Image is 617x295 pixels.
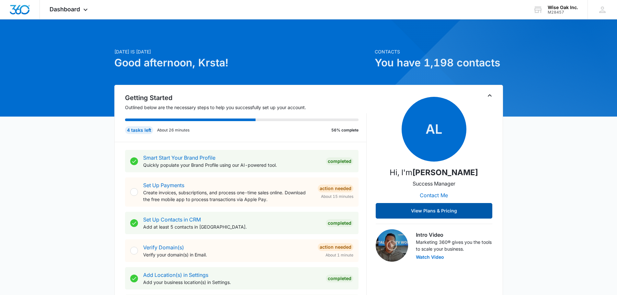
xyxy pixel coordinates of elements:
div: Completed [326,219,353,227]
button: View Plans & Pricing [376,203,492,219]
p: Add at least 5 contacts in [GEOGRAPHIC_DATA]. [143,223,321,230]
div: Completed [326,275,353,282]
div: account id [548,10,578,15]
h3: Intro Video [416,231,492,239]
a: Set Up Contacts in CRM [143,216,201,223]
p: Hi, I'm [390,167,478,178]
a: Verify Domain(s) [143,244,184,251]
div: 4 tasks left [125,126,153,134]
p: Verify your domain(s) in Email. [143,251,313,258]
p: 56% complete [331,127,359,133]
div: Completed [326,157,353,165]
div: Action Needed [318,185,353,192]
p: [DATE] is [DATE] [114,48,371,55]
p: Add your business location(s) in Settings. [143,279,321,286]
span: AL [402,97,466,162]
span: Dashboard [50,6,80,13]
p: About 26 minutes [157,127,189,133]
a: Add Location(s) in Settings [143,272,208,278]
button: Toggle Collapse [486,92,494,99]
p: Outlined below are the necessary steps to help you successfully set up your account. [125,104,367,111]
h1: Good afternoon, Krsta! [114,55,371,71]
a: Set Up Payments [143,182,184,188]
p: Success Manager [413,180,455,187]
p: Marketing 360® gives you the tools to scale your business. [416,239,492,252]
div: Action Needed [318,243,353,251]
p: Create invoices, subscriptions, and process one-time sales online. Download the free mobile app t... [143,189,313,203]
p: Quickly populate your Brand Profile using our AI-powered tool. [143,162,321,168]
h2: Getting Started [125,93,367,103]
button: Watch Video [416,255,444,259]
img: Intro Video [376,229,408,262]
h1: You have 1,198 contacts [375,55,503,71]
a: Smart Start Your Brand Profile [143,154,215,161]
span: About 1 minute [326,252,353,258]
button: Contact Me [413,187,454,203]
p: Contacts [375,48,503,55]
span: About 15 minutes [321,194,353,199]
strong: [PERSON_NAME] [412,168,478,177]
div: account name [548,5,578,10]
